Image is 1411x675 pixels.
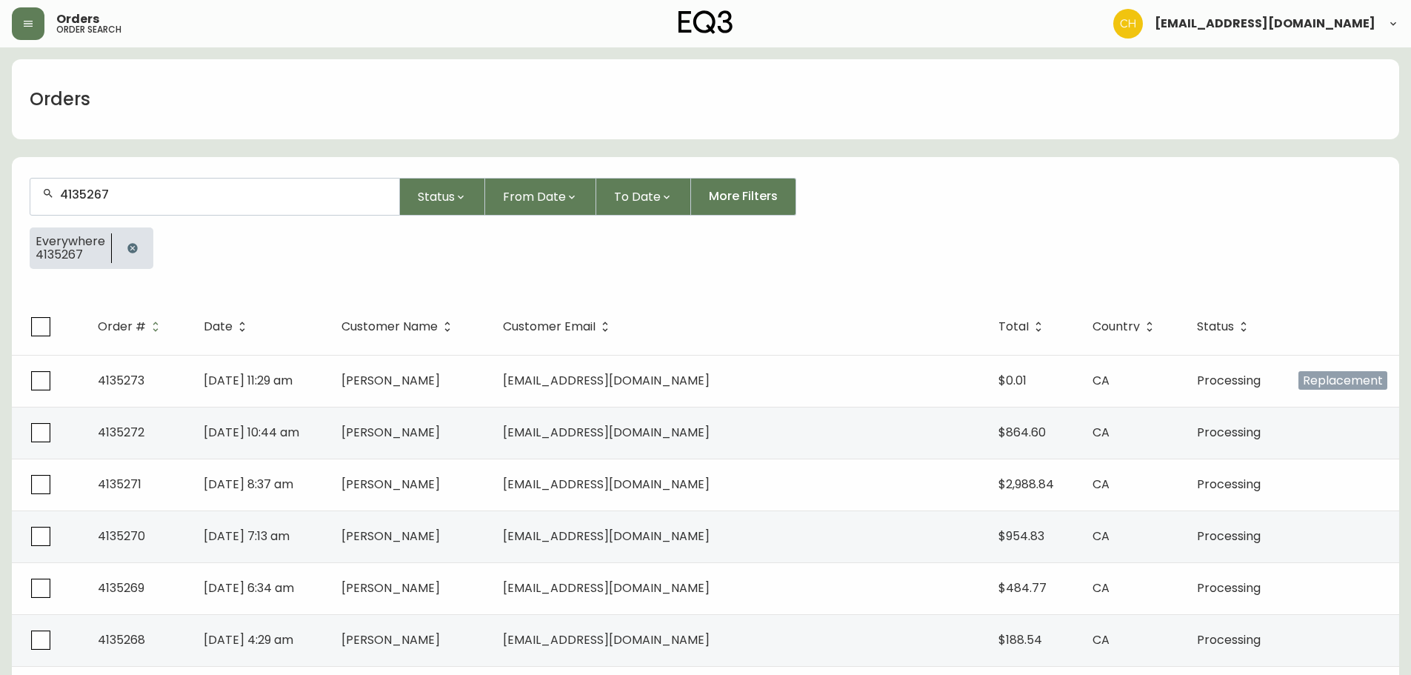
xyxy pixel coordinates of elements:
[998,579,1047,596] span: $484.77
[1093,320,1159,333] span: Country
[341,528,440,545] span: [PERSON_NAME]
[998,372,1027,389] span: $0.01
[98,424,144,441] span: 4135272
[1093,631,1110,648] span: CA
[1197,424,1261,441] span: Processing
[614,187,661,206] span: To Date
[1197,476,1261,493] span: Processing
[204,579,294,596] span: [DATE] 6:34 am
[98,476,141,493] span: 4135271
[503,187,566,206] span: From Date
[998,322,1029,331] span: Total
[1155,18,1375,30] span: [EMAIL_ADDRESS][DOMAIN_NAME]
[998,631,1042,648] span: $188.54
[503,476,710,493] span: [EMAIL_ADDRESS][DOMAIN_NAME]
[204,320,252,333] span: Date
[36,235,105,248] span: Everywhere
[503,424,710,441] span: [EMAIL_ADDRESS][DOMAIN_NAME]
[1298,371,1387,390] span: Replacement
[98,528,145,545] span: 4135270
[709,188,778,205] span: More Filters
[98,320,165,333] span: Order #
[1093,372,1110,389] span: CA
[1197,631,1261,648] span: Processing
[56,25,121,34] h5: order search
[1197,528,1261,545] span: Processing
[341,424,440,441] span: [PERSON_NAME]
[30,87,90,112] h1: Orders
[691,178,796,216] button: More Filters
[56,13,99,25] span: Orders
[998,476,1054,493] span: $2,988.84
[400,178,485,216] button: Status
[1093,579,1110,596] span: CA
[503,320,615,333] span: Customer Email
[998,528,1044,545] span: $954.83
[204,372,293,389] span: [DATE] 11:29 am
[204,476,293,493] span: [DATE] 8:37 am
[998,320,1048,333] span: Total
[503,579,710,596] span: [EMAIL_ADDRESS][DOMAIN_NAME]
[341,476,440,493] span: [PERSON_NAME]
[98,631,145,648] span: 4135268
[341,631,440,648] span: [PERSON_NAME]
[204,424,299,441] span: [DATE] 10:44 am
[418,187,455,206] span: Status
[341,579,440,596] span: [PERSON_NAME]
[485,178,596,216] button: From Date
[1093,528,1110,545] span: CA
[1093,424,1110,441] span: CA
[341,372,440,389] span: [PERSON_NAME]
[341,320,457,333] span: Customer Name
[98,372,144,389] span: 4135273
[503,631,710,648] span: [EMAIL_ADDRESS][DOMAIN_NAME]
[1197,322,1234,331] span: Status
[503,528,710,545] span: [EMAIL_ADDRESS][DOMAIN_NAME]
[98,322,146,331] span: Order #
[36,248,105,262] span: 4135267
[60,187,387,202] input: Search
[1197,320,1253,333] span: Status
[1197,372,1261,389] span: Processing
[1197,579,1261,596] span: Processing
[1093,322,1140,331] span: Country
[596,178,691,216] button: To Date
[1113,9,1143,39] img: 6288462cea190ebb98a2c2f3c744dd7e
[204,631,293,648] span: [DATE] 4:29 am
[204,528,290,545] span: [DATE] 7:13 am
[678,10,733,34] img: logo
[98,579,144,596] span: 4135269
[998,424,1046,441] span: $864.60
[1093,476,1110,493] span: CA
[204,322,233,331] span: Date
[503,322,596,331] span: Customer Email
[503,372,710,389] span: [EMAIL_ADDRESS][DOMAIN_NAME]
[341,322,438,331] span: Customer Name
